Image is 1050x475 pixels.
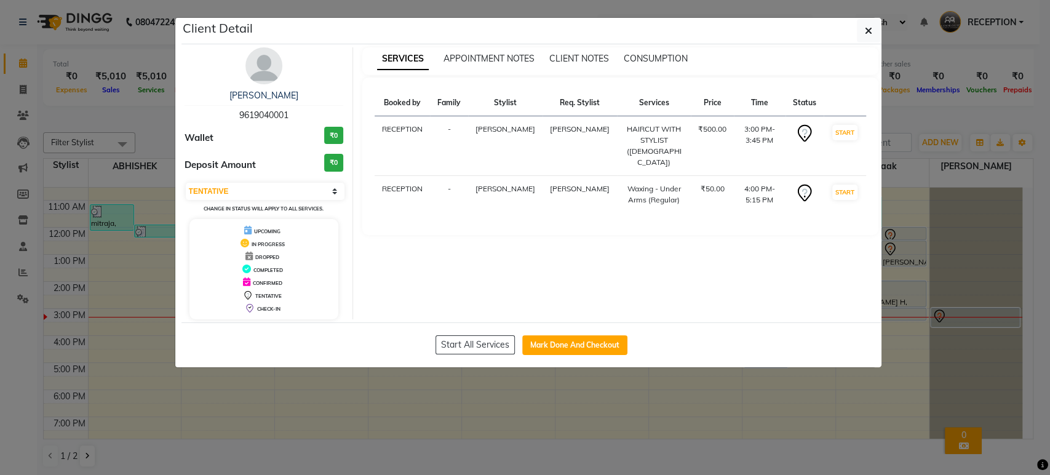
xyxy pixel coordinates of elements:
button: START [832,125,857,140]
td: - [430,176,468,214]
button: Start All Services [436,335,515,354]
div: ₹500.00 [698,124,726,135]
span: UPCOMING [254,228,280,234]
button: START [832,185,857,200]
th: Family [430,90,468,116]
span: [PERSON_NAME] [475,124,535,134]
span: DROPPED [255,254,279,260]
small: Change in status will apply to all services. [204,206,324,212]
th: Booked by [375,90,430,116]
button: Mark Done And Checkout [522,335,627,355]
div: HAIRCUT WITH STYLIST ([DEMOGRAPHIC_DATA]) [624,124,683,168]
span: CLIENT NOTES [549,53,609,64]
span: Deposit Amount [185,158,256,172]
span: TENTATIVE [255,293,282,299]
td: 3:00 PM-3:45 PM [734,116,786,176]
th: Price [691,90,734,116]
span: SERVICES [377,48,429,70]
th: Stylist [468,90,543,116]
span: CONFIRMED [253,280,282,286]
td: 4:00 PM-5:15 PM [734,176,786,214]
span: APPOINTMENT NOTES [443,53,535,64]
h5: Client Detail [183,19,253,38]
th: Services [617,90,691,116]
span: [PERSON_NAME] [550,184,610,193]
a: [PERSON_NAME] [229,90,298,101]
div: ₹50.00 [698,183,726,194]
th: Time [734,90,786,116]
td: - [430,116,468,176]
span: Wallet [185,131,213,145]
div: Waxing - Under Arms (Regular) [624,183,683,206]
th: Status [786,90,824,116]
span: 9619040001 [239,110,288,121]
h3: ₹0 [324,154,343,172]
span: [PERSON_NAME] [475,184,535,193]
img: avatar [245,47,282,84]
th: Req. Stylist [543,90,617,116]
span: CONSUMPTION [624,53,688,64]
td: RECEPTION [375,176,430,214]
span: COMPLETED [253,267,283,273]
span: [PERSON_NAME] [550,124,610,134]
span: CHECK-IN [257,306,280,312]
td: RECEPTION [375,116,430,176]
h3: ₹0 [324,127,343,145]
span: IN PROGRESS [252,241,285,247]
